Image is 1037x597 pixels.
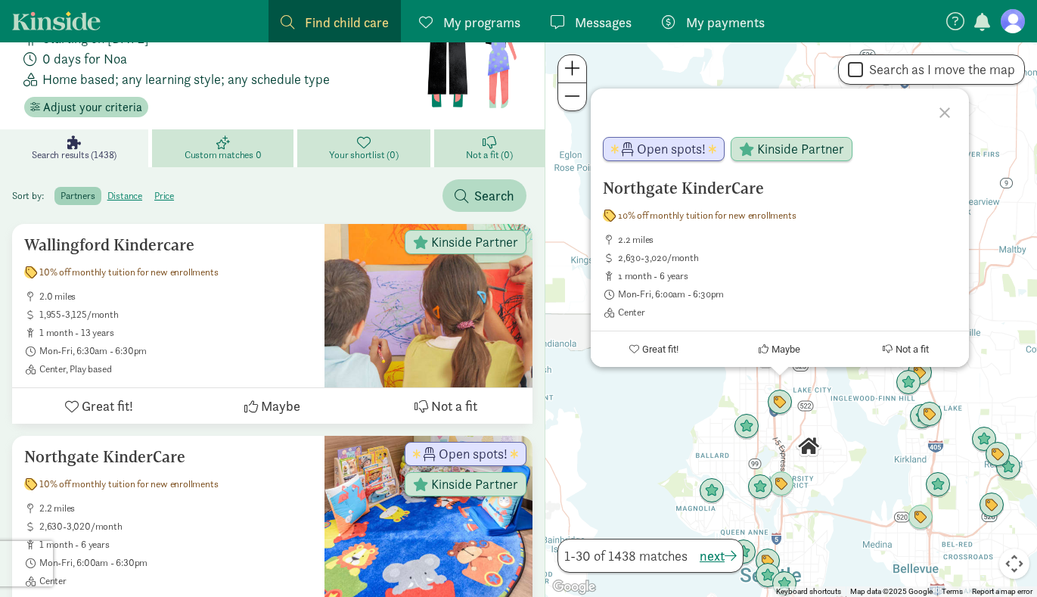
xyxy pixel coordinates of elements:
span: Open spots! [439,447,508,461]
a: Terms (opens in new tab) [942,587,963,595]
div: Click to see details [985,442,1011,468]
div: Click to see details [699,478,725,504]
span: 1 month - 6 years [618,270,957,282]
button: Not a fit [843,331,969,367]
button: Great fit! [12,388,185,424]
span: Maybe [261,396,300,416]
span: Center [618,306,957,319]
div: Click to see details [909,404,935,430]
div: Click to see details [896,370,921,396]
span: 1 month - 13 years [39,327,312,339]
img: Google [549,577,599,597]
div: Click to see details [772,571,797,597]
span: Adjust your criteria [43,98,142,117]
label: Search as I move the map [863,61,1015,79]
a: Custom matches 0 [152,129,297,167]
span: Map data ©2025 Google [850,587,933,595]
span: 2.0 miles [39,291,312,303]
div: Click to see details [768,471,794,497]
button: next [700,546,737,566]
div: Click to see details [971,427,997,452]
div: Click to see details [753,343,778,368]
span: 2.2 miles [618,234,957,246]
span: Kinside Partner [431,477,518,491]
button: Not a fit [359,388,532,424]
div: Click to see details [747,474,773,500]
span: Your shortlist (0) [329,149,398,161]
span: 10% off monthly tuition for new enrollments [618,210,796,222]
span: Center [39,575,312,587]
a: Open this area in Google Maps (opens a new window) [549,577,599,597]
label: partners [54,187,101,205]
span: My programs [443,12,520,33]
span: Not a fit [431,396,477,416]
button: Maybe [717,331,843,367]
span: 10% off monthly tuition for new enrollments [39,266,218,278]
button: Adjust your criteria [24,97,148,118]
div: Click to see details [995,455,1021,480]
button: Keyboard shortcuts [776,586,841,597]
span: Search results (1438) [32,149,116,161]
span: Kinside Partner [431,235,518,249]
span: 2,630-3,020/month [618,252,957,264]
span: Mon-Fri, 6:00am - 6:30pm [39,557,312,569]
span: Not a fit (0) [466,149,512,161]
button: Great fit! [591,331,717,367]
span: 1 month - 6 years [39,539,312,551]
span: Find child care [305,12,389,33]
span: 2.2 miles [39,502,312,515]
span: 10% off monthly tuition for new enrollments [39,478,218,490]
span: My payments [686,12,765,33]
span: Search [474,185,514,206]
span: Custom matches 0 [185,149,262,161]
h5: Northgate KinderCare [603,179,957,197]
div: Click to see details [734,414,759,440]
div: Click to see details [767,390,793,415]
span: Home based; any learning style; any schedule type [42,69,330,89]
label: distance [101,187,148,205]
div: Click to see details [917,402,942,428]
button: Map camera controls [999,549,1029,579]
span: Great fit! [642,344,678,355]
button: Search [442,179,526,212]
div: Click to see details [755,563,781,589]
a: Kinside [12,11,101,30]
span: Great fit! [82,396,133,416]
div: Click to see details [796,434,821,459]
h5: Northgate KinderCare [24,448,312,466]
span: Not a fit [896,344,929,355]
label: price [148,187,180,205]
div: Click to see details [731,539,756,565]
span: Kinside Partner [757,142,844,156]
div: Click to see details [979,493,1004,518]
div: Click to see details [755,549,781,574]
span: Mon-Fri, 6:30am - 6:30pm [39,345,312,357]
a: Report a map error [972,587,1032,595]
a: Not a fit (0) [434,129,545,167]
span: Maybe [772,344,800,355]
span: 2,630-3,020/month [39,521,312,533]
span: Messages [575,12,632,33]
span: 0 days for Noa [42,48,127,69]
button: Maybe [185,388,359,424]
span: Sort by: [12,189,52,202]
span: Center, Play based [39,363,312,375]
div: Click to see details [925,472,951,498]
span: 1,955-3,125/month [39,309,312,321]
h5: Wallingford Kindercare [24,236,312,254]
span: Open spots! [637,142,706,156]
a: Your shortlist (0) [297,129,434,167]
span: 1-30 of 1438 matches [564,546,688,566]
span: Mon-Fri, 6:00am - 6:30pm [618,288,957,300]
div: Click to see details [908,505,933,530]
